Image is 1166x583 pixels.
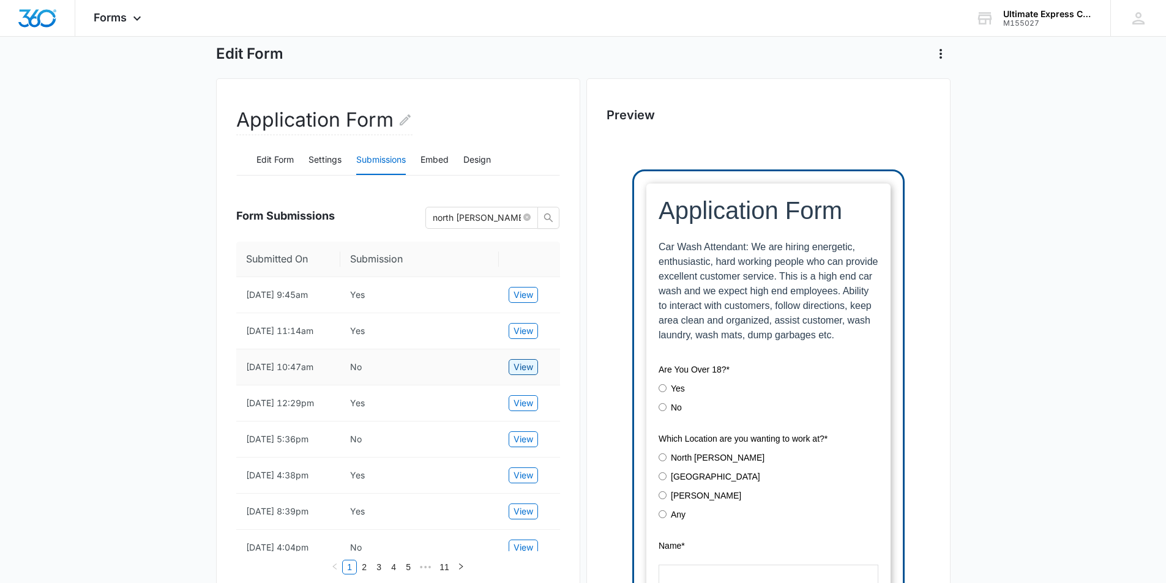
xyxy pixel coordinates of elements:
[45,238,56,251] label: No
[514,469,533,482] span: View
[331,563,338,570] span: left
[327,560,342,574] button: left
[509,467,538,483] button: View
[236,385,340,421] td: [DATE] 12:29pm
[514,324,533,338] span: View
[246,251,321,267] span: Submitted On
[514,541,533,554] span: View
[340,349,499,385] td: No
[514,433,533,446] span: View
[1003,9,1093,19] div: account name
[514,288,533,302] span: View
[236,207,335,224] span: Form Submissions
[357,560,371,574] a: 2
[32,445,54,455] span: Email
[372,560,386,574] a: 3
[340,242,499,277] th: Submission
[236,277,340,313] td: [DATE] 9:45am
[523,212,531,224] span: close-circle
[340,313,499,349] td: Yes
[514,505,533,518] span: View
[372,560,386,574] li: 3
[32,377,55,387] span: Name
[236,421,340,458] td: [DATE] 5:36pm
[236,242,340,277] th: Submitted On
[435,560,454,574] li: 11
[402,560,415,574] a: 5
[514,360,533,374] span: View
[454,560,468,574] button: right
[32,513,57,523] span: Phone
[236,349,340,385] td: [DATE] 10:47am
[236,105,413,135] h2: Application Form
[509,359,538,375] button: View
[523,214,531,221] span: close-circle
[538,213,559,223] span: search
[509,503,538,519] button: View
[420,146,449,175] button: Embed
[256,146,294,175] button: Edit Form
[607,106,930,124] h2: Preview
[308,146,342,175] button: Settings
[343,560,356,574] a: 1
[433,211,521,225] input: Search Submissions
[340,494,499,530] td: Yes
[340,421,499,458] td: No
[45,326,115,339] label: [PERSON_NAME]
[436,560,453,574] a: 11
[32,201,100,211] span: Are You Over 18?
[931,44,951,64] button: Actions
[509,431,538,447] button: View
[340,277,499,313] td: Yes
[216,45,283,63] h1: Edit Form
[387,560,400,574] a: 4
[454,560,468,574] li: Next Page
[386,560,401,574] li: 4
[398,105,413,135] button: Edit Form Name
[327,560,342,574] li: Previous Page
[94,11,127,24] span: Forms
[356,146,406,175] button: Submissions
[357,560,372,574] li: 2
[416,560,435,574] span: •••
[342,560,357,574] li: 1
[45,288,138,301] label: North [PERSON_NAME]
[236,458,340,494] td: [DATE] 4:38pm
[45,345,59,358] label: Any
[340,458,499,494] td: Yes
[236,530,340,566] td: [DATE] 4:04pm
[45,307,134,320] label: [GEOGRAPHIC_DATA]
[463,146,491,175] button: Design
[32,76,252,179] p: Car Wash Attendant: We are hiring energetic, enthusiastic, hard working people who can provide ex...
[416,560,435,574] li: Next 5 Pages
[509,323,538,339] button: View
[236,313,340,349] td: [DATE] 11:14am
[1003,19,1093,28] div: account id
[509,395,538,411] button: View
[236,494,340,530] td: [DATE] 8:39pm
[340,385,499,421] td: Yes
[509,287,538,303] button: View
[509,540,538,555] button: View
[340,530,499,566] td: No
[401,560,416,574] li: 5
[537,207,559,229] button: search
[45,219,59,232] label: Yes
[457,563,465,570] span: right
[514,396,533,410] span: View
[32,32,252,62] h1: Application Form
[32,270,198,280] span: Which Location are you wanting to work at?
